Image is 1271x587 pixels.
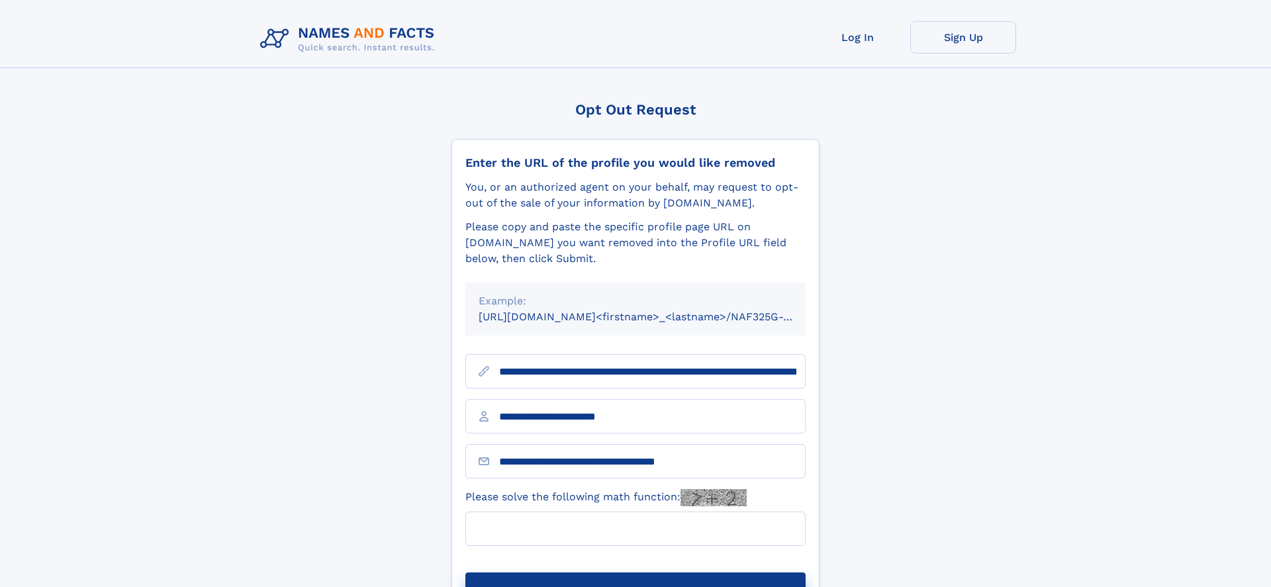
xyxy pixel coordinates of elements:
a: Log In [804,21,910,54]
div: You, or an authorized agent on your behalf, may request to opt-out of the sale of your informatio... [465,179,806,211]
div: Enter the URL of the profile you would like removed [465,156,806,170]
a: Sign Up [910,21,1016,54]
div: Example: [479,293,792,309]
label: Please solve the following math function: [465,489,747,506]
img: Logo Names and Facts [255,21,446,57]
div: Please copy and paste the specific profile page URL on [DOMAIN_NAME] you want removed into the Pr... [465,219,806,267]
div: Opt Out Request [451,101,820,118]
small: [URL][DOMAIN_NAME]<firstname>_<lastname>/NAF325G-xxxxxxxx [479,310,831,323]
